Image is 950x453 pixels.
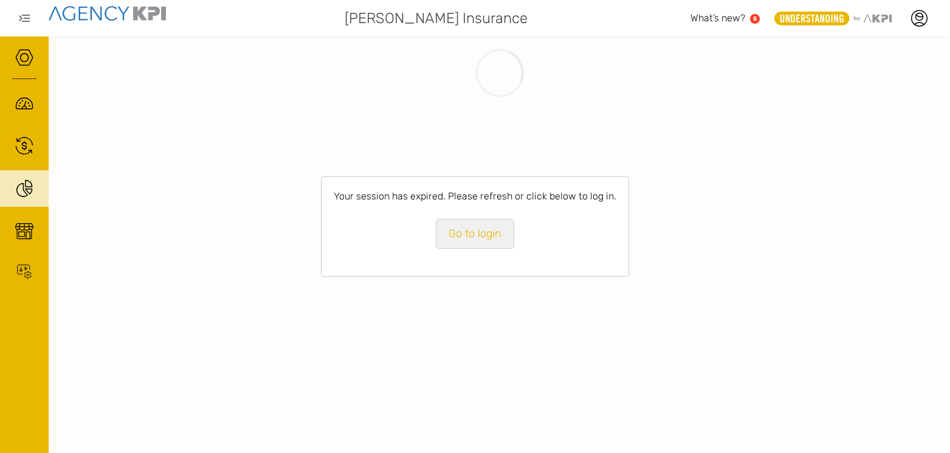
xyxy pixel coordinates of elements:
[753,15,757,22] text: 5
[436,219,514,249] a: Go to login
[750,14,760,24] a: 5
[690,12,745,24] span: What’s new?
[49,6,166,21] img: agencykpi-logo-550x69-2d9e3fa8.png
[334,189,616,204] h3: Your session has expired. Please refresh or click below to log in.
[345,7,528,29] span: [PERSON_NAME] Insurance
